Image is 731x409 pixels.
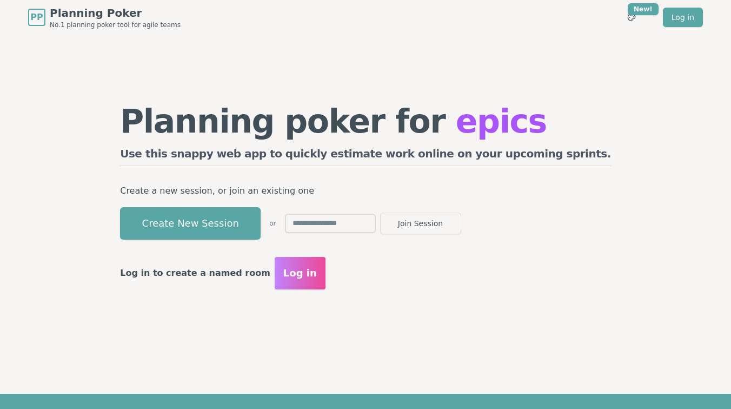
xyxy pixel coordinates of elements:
[628,3,659,15] div: New!
[120,105,611,137] h1: Planning poker for
[283,266,317,281] span: Log in
[456,102,547,140] span: epics
[120,207,261,240] button: Create New Session
[269,219,276,228] span: or
[380,213,461,234] button: Join Session
[275,257,325,289] button: Log in
[50,5,181,21] span: Planning Poker
[120,146,611,166] h2: Use this snappy web app to quickly estimate work online on your upcoming sprints.
[663,8,703,27] a: Log in
[120,183,611,199] p: Create a new session, or join an existing one
[622,8,641,27] button: New!
[30,11,43,24] span: PP
[120,266,270,281] p: Log in to create a named room
[50,21,181,29] span: No.1 planning poker tool for agile teams
[28,5,181,29] a: PPPlanning PokerNo.1 planning poker tool for agile teams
